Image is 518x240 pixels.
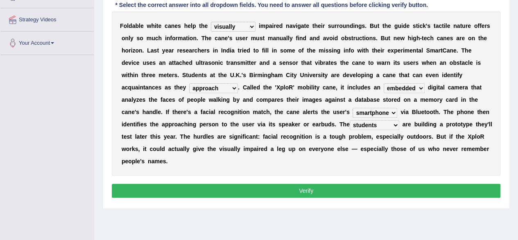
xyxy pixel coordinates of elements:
[265,23,269,29] b: p
[158,23,161,29] b: e
[319,47,323,54] b: m
[423,23,426,29] b: k
[394,35,397,41] b: n
[435,47,438,54] b: a
[167,35,170,41] b: n
[239,35,242,41] b: s
[292,47,295,54] b: e
[165,47,169,54] b: e
[279,23,283,29] b: d
[343,23,346,29] b: u
[329,35,333,41] b: o
[184,23,188,29] b: h
[427,35,430,41] b: c
[418,47,421,54] b: a
[474,23,478,29] b: o
[130,35,133,41] b: y
[337,47,341,54] b: g
[391,47,394,54] b: x
[344,47,345,54] b: i
[322,23,324,29] b: r
[125,35,129,41] b: n
[272,23,274,29] b: i
[351,35,353,41] b: t
[253,47,256,54] b: t
[480,23,482,29] b: f
[218,35,221,41] b: a
[276,35,280,41] b: n
[136,35,140,41] b: s
[235,35,239,41] b: u
[388,23,391,29] b: e
[147,35,152,41] b: m
[183,47,186,54] b: s
[260,35,263,41] b: s
[154,47,157,54] b: s
[332,47,333,54] b: i
[172,47,174,54] b: r
[477,23,480,29] b: f
[374,23,378,29] b: u
[215,47,218,54] b: n
[289,23,292,29] b: a
[264,47,265,54] b: i
[364,35,366,41] b: i
[461,47,465,54] b: T
[197,35,198,41] b: .
[132,23,136,29] b: a
[420,35,422,41] b: -
[337,23,339,29] b: r
[223,47,226,54] b: n
[313,35,317,41] b: n
[179,47,183,54] b: e
[385,35,389,41] b: u
[370,23,374,29] b: B
[439,23,442,29] b: c
[140,23,144,29] b: e
[296,23,297,29] b: i
[226,47,230,54] b: d
[142,47,144,54] b: .
[324,47,326,54] b: i
[215,35,218,41] b: c
[358,23,362,29] b: g
[446,23,447,29] b: l
[416,35,420,41] b: h
[380,35,385,41] b: B
[242,35,245,41] b: e
[350,23,353,29] b: d
[323,35,326,41] b: a
[312,47,316,54] b: e
[468,23,471,29] b: e
[435,23,439,29] b: a
[442,47,446,54] b: C
[471,35,475,41] b: n
[387,47,391,54] b: e
[437,35,440,41] b: c
[139,47,143,54] b: n
[175,35,177,41] b: r
[366,35,369,41] b: o
[205,35,208,41] b: h
[221,35,225,41] b: n
[362,35,364,41] b: t
[213,47,215,54] b: i
[147,47,151,54] b: L
[377,47,380,54] b: e
[401,23,403,29] b: i
[197,47,201,54] b: h
[373,35,376,41] b: s
[345,47,349,54] b: n
[265,47,267,54] b: l
[125,47,129,54] b: o
[400,35,405,41] b: w
[188,23,191,29] b: e
[307,47,309,54] b: t
[447,23,450,29] b: e
[484,23,486,29] b: r
[413,23,416,29] b: s
[292,23,296,29] b: v
[185,47,189,54] b: e
[394,47,398,54] b: p
[333,35,335,41] b: i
